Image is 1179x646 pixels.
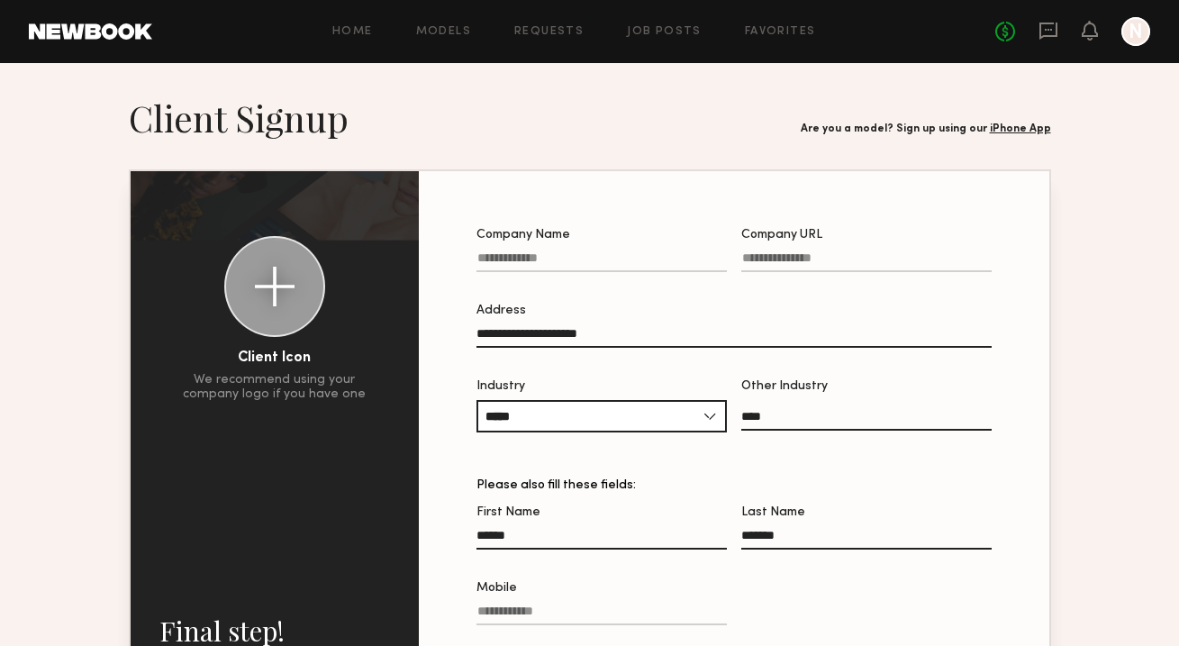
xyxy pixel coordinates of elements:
[627,26,702,38] a: Job Posts
[476,582,727,595] div: Mobile
[801,123,1051,135] div: Are you a model? Sign up using our
[476,327,992,348] input: Address
[476,506,727,519] div: First Name
[741,229,992,241] div: Company URL
[476,305,992,317] div: Address
[745,26,816,38] a: Favorites
[741,410,992,431] input: Other Industry
[332,26,373,38] a: Home
[476,229,727,241] div: Company Name
[514,26,584,38] a: Requests
[416,26,471,38] a: Models
[183,373,366,402] div: We recommend using your company logo if you have one
[741,529,992,550] input: Last Name
[476,529,727,550] input: First Name
[476,605,727,625] input: Mobile
[476,251,727,272] input: Company Name
[238,351,311,366] div: Client Icon
[741,506,992,519] div: Last Name
[476,380,727,393] div: Industry
[990,123,1051,134] a: iPhone App
[1121,17,1150,46] a: N
[741,380,992,393] div: Other Industry
[476,479,992,492] div: Please also fill these fields:
[129,96,349,141] h1: Client Signup
[741,251,992,272] input: Company URL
